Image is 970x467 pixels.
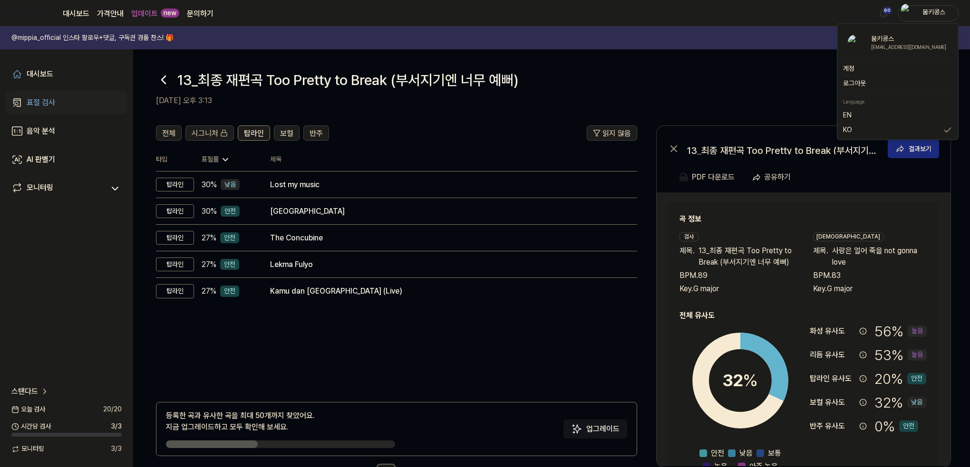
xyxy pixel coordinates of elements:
button: profile붐키콩스 [898,5,959,21]
a: 업데이트 [131,8,158,19]
button: 반주 [303,125,329,141]
div: Lekma Fulyo [270,259,622,270]
span: 탑라인 [244,128,264,139]
div: 공유하기 [764,171,791,183]
div: 붐키콩스 [915,8,952,18]
span: 제목 . [813,245,828,268]
div: BPM. 83 [813,270,928,281]
img: PDF Download [679,173,688,181]
div: 안전 [220,286,239,297]
span: 낮음 [739,448,753,459]
div: AI 판별기 [27,154,55,165]
h1: 13_최종 재편곡 Too Pretty to Break (부서지기엔 너무 예뻐) [177,70,518,90]
div: 리듬 유사도 [810,349,855,361]
button: PDF 다운로드 [678,168,737,187]
span: 보통 [768,448,781,459]
div: 탑라인 [156,284,194,298]
div: Key. G major [679,283,794,295]
span: 13_최종 재편곡 Too Pretty to Break (부서지기엔 너무 예뻐) [698,245,794,268]
div: 낮음 [907,397,926,408]
a: KO [843,125,952,135]
button: 전체 [156,125,182,141]
img: profile [848,35,863,50]
span: 오늘 검사 [11,405,45,414]
a: 결과보기 [888,139,939,158]
div: 높음 [908,349,927,361]
span: 3 / 3 [111,444,122,454]
div: 안전 [899,420,918,432]
div: 탑라인 [156,204,194,219]
div: 표절 검사 [27,97,55,108]
a: 문의하기 [187,8,213,19]
div: 결과보기 [909,143,931,154]
span: 스탠다드 [11,386,38,397]
div: 낮음 [221,179,240,191]
h2: 전체 유사도 [679,310,928,321]
button: 읽지 않음 [587,125,637,141]
h1: @mippia_official 인스타 팔로우+댓글, 구독권 경품 찬스! 🎁 [11,33,174,43]
span: 27 % [202,259,216,270]
a: EN [843,111,952,120]
img: Sparkles [571,423,582,435]
span: 보컬 [280,128,293,139]
div: The Concubine [270,232,622,244]
button: 업그레이드 [563,419,627,438]
a: 모니터링 [11,182,105,195]
span: 20 / 20 [103,405,122,414]
div: 안전 [907,373,926,384]
div: 검사 [679,232,698,241]
span: 30 % [202,179,217,191]
button: 공유하기 [748,168,798,187]
div: 등록한 곡과 유사한 곡을 최대 50개까지 찾았어요. 지금 업그레이드하고 모두 확인해 보세요. [166,410,315,433]
div: 0 % [874,416,918,436]
button: 보컬 [274,125,300,141]
div: PDF 다운로드 [692,171,735,183]
div: 탑라인 유사도 [810,373,855,384]
span: 30 % [202,206,217,217]
button: 알림60 [876,6,891,21]
a: 스탠다드 [11,386,49,397]
div: 56 % [874,321,927,341]
div: 모니터링 [27,182,53,195]
div: 붐키콩스 [871,34,946,44]
div: [EMAIL_ADDRESS][DOMAIN_NAME] [871,43,946,50]
div: BPM. 89 [679,270,794,281]
div: 20 % [874,369,926,389]
div: 32 % [874,392,926,412]
div: 음악 분석 [27,125,55,137]
span: % [743,370,758,391]
span: 모니터링 [11,444,44,454]
div: 보컬 유사도 [810,397,855,408]
div: Lost my music [270,179,622,191]
div: 안전 [220,259,239,270]
div: 대시보드 [27,68,53,80]
a: 대시보드 [6,63,127,86]
div: [GEOGRAPHIC_DATA] [270,206,622,217]
div: 60 [883,7,892,14]
div: 32 [722,368,758,393]
a: 음악 분석 [6,120,127,143]
div: profile붐키콩스 [837,23,959,140]
div: 탑라인 [156,257,194,272]
span: 27 % [202,286,216,297]
div: 반주 유사도 [810,420,855,432]
a: 표절 검사 [6,91,127,114]
div: [DEMOGRAPHIC_DATA] [813,232,883,241]
img: 알림 [878,8,889,19]
div: 표절률 [202,155,255,164]
div: new [161,9,179,18]
div: 화성 유사도 [810,325,855,337]
a: 계정 [843,64,952,73]
button: 가격안내 [97,8,124,19]
span: 반주 [310,128,323,139]
a: 대시보드 [63,8,89,19]
th: 타입 [156,148,194,172]
span: 3 / 3 [111,422,122,431]
span: 시간당 검사 [11,422,51,431]
div: 13_최종 재편곡 Too Pretty to Break (부서지기엔 너무 예뻐) [687,143,877,154]
a: AI 판별기 [6,148,127,171]
div: 53 % [874,345,927,365]
button: 탑라인 [238,125,270,141]
span: 27 % [202,232,216,244]
div: 탑라인 [156,231,194,245]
